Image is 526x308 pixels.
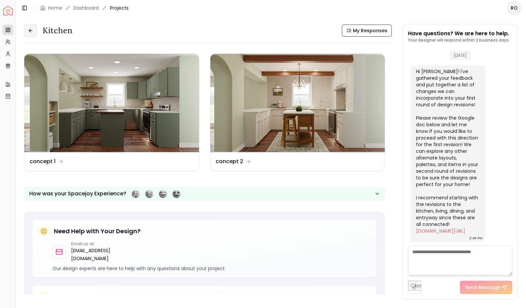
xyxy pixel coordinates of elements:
h3: Kitchen [43,25,72,36]
a: Spacejoy [3,6,13,15]
p: Our design experts are here to help with any questions about your project. [53,265,371,272]
a: Dashboard [73,5,99,11]
span: Projects [110,5,129,11]
a: Home [48,5,62,11]
p: How was your Spacejoy Experience? [29,190,126,198]
a: concept 1concept 1 [24,53,199,171]
p: Your designer will respond within 2 business days. [408,38,510,43]
nav: breadcrumb [40,5,129,11]
span: My Responses [353,27,387,34]
dd: concept 1 [30,157,55,165]
dd: concept 2 [216,157,243,165]
span: [DATE] [450,51,471,60]
button: RO [507,1,521,15]
button: How was your Spacejoy Experience?Feeling terribleFeeling badFeeling goodFeeling awesome [24,187,385,201]
h5: Need Help with Your Design? [54,227,141,236]
div: Hi [PERSON_NAME]! I've gathered your feedback and put together a list of changes we can incorpora... [416,68,478,234]
a: [EMAIL_ADDRESS][DOMAIN_NAME] [71,247,124,262]
p: Have questions? We are here to help. [408,30,510,38]
h5: Stay Updated on Your Project [54,292,144,302]
a: concept 2concept 2 [210,53,385,171]
span: RO [508,2,520,14]
a: [DOMAIN_NAME][URL] [416,228,465,234]
img: concept 2 [210,54,385,152]
p: Email us at [71,241,124,247]
img: Spacejoy Logo [3,6,13,15]
button: My Responses [342,25,392,37]
div: 2:48 PM [470,235,482,242]
img: concept 1 [24,54,199,152]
